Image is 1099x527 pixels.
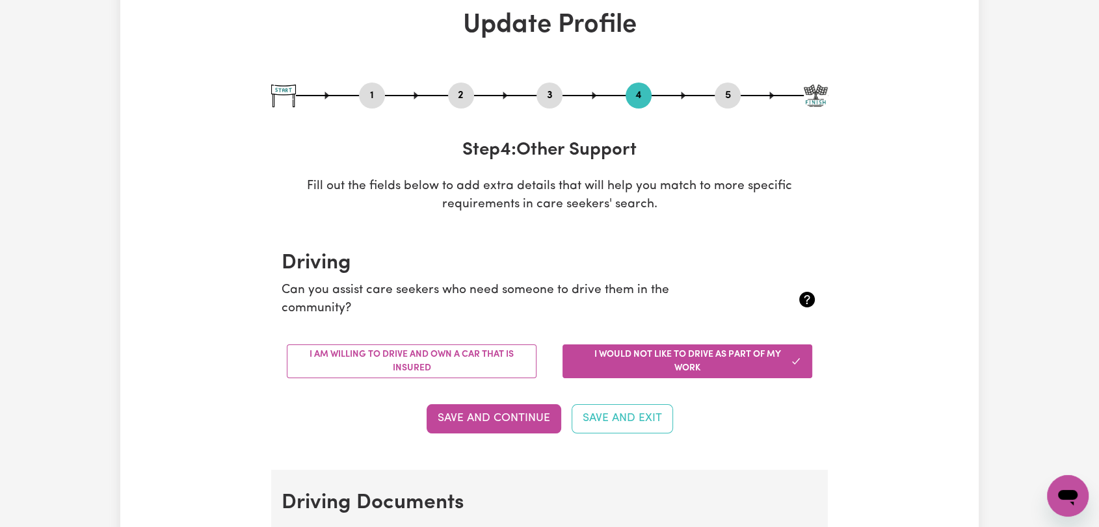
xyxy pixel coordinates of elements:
h2: Driving [282,251,817,276]
button: Go to step 1 [359,87,385,104]
button: Go to step 3 [536,87,563,104]
button: Go to step 2 [448,87,474,104]
button: I would not like to drive as part of my work [563,344,812,378]
p: Can you assist care seekers who need someone to drive them in the community? [282,281,728,319]
button: Save and Exit [572,404,673,433]
button: Save and Continue [427,404,561,433]
button: I am willing to drive and own a car that is insured [287,344,536,378]
iframe: Button to launch messaging window [1047,475,1089,517]
button: Go to step 4 [626,87,652,104]
h3: Step 4 : Other Support [271,140,828,162]
h2: Driving Documents [282,491,817,515]
button: Go to step 5 [715,87,741,104]
p: Fill out the fields below to add extra details that will help you match to more specific requirem... [271,177,828,215]
h1: Update Profile [271,10,828,41]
